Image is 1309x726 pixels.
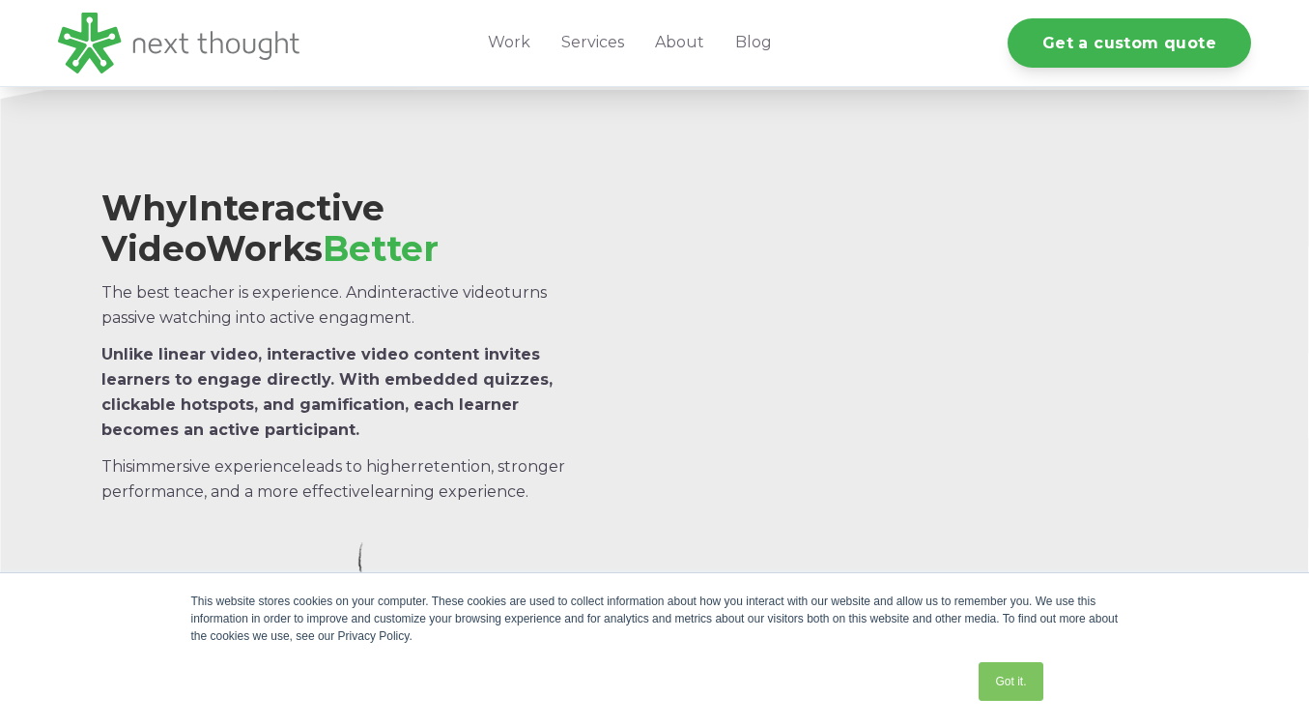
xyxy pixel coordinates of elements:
p: This leads to higher , stronger performance, and a more effective . [101,454,596,505]
p: Unlike linear video, interactive video content invites learners to engage directly. With embedded... [101,342,596,443]
img: Artboard 16 copy [355,536,470,689]
img: LG - NextThought Logo [58,13,299,73]
h2: Why Works [101,189,596,269]
span: Better [323,227,439,270]
div: This website stores cookies on your computer. These cookies are used to collect information about... [191,593,1119,645]
span: retention [417,457,491,476]
span: Interactive Video [101,187,384,269]
span: learning experience [370,482,526,501]
p: The best teacher is experience. And turns passive watching into active engagment. [101,280,596,331]
iframe: NextThought Demos [719,283,1202,565]
span: interactive video [378,283,504,302]
a: Get a custom quote [1008,18,1251,68]
span: immersive experience [132,457,301,476]
a: Got it. [979,662,1042,701]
